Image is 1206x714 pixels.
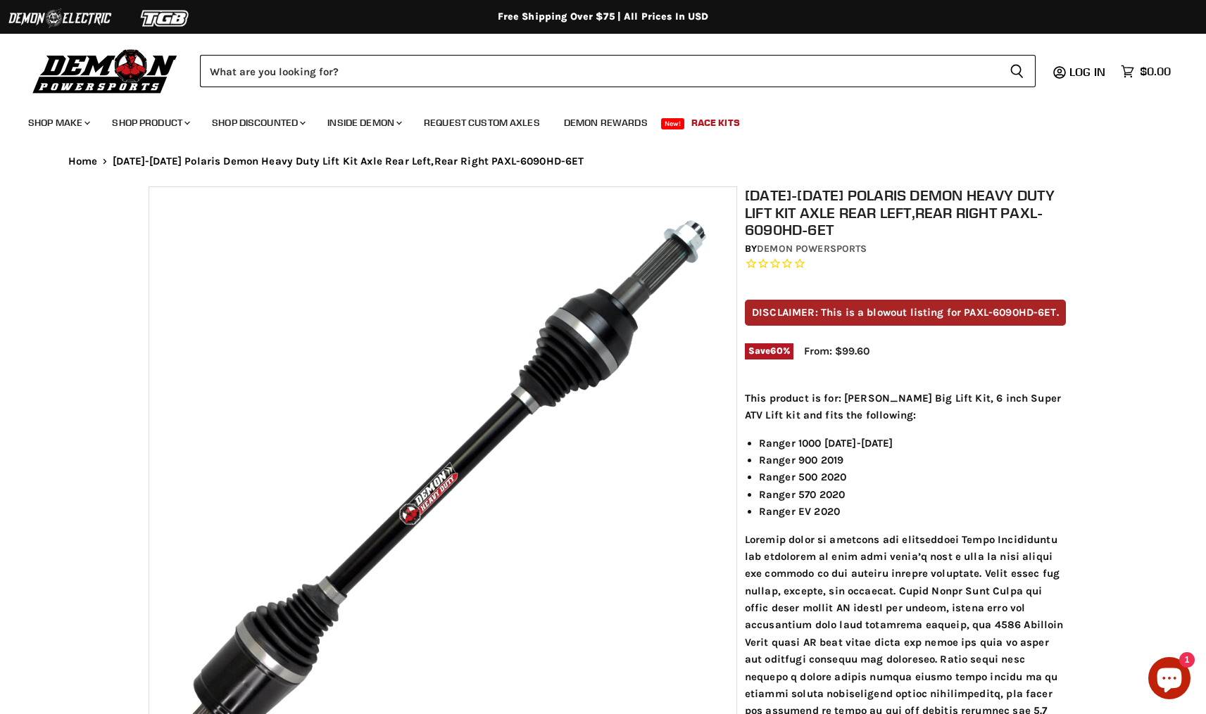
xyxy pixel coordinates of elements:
[1144,657,1195,703] inbox-online-store-chat: Shopify online store chat
[18,103,1167,137] ul: Main menu
[759,503,1066,520] li: Ranger EV 2020
[113,5,218,32] img: TGB Logo 2
[745,186,1066,238] h1: [DATE]-[DATE] Polaris Demon Heavy Duty Lift Kit Axle Rear Left,Rear Right PAXL-6090HD-6ET
[40,11,1167,23] div: Free Shipping Over $75 | All Prices In USD
[759,452,1066,468] li: Ranger 900 2019
[681,108,750,137] a: Race Kits
[40,155,1167,167] nav: Breadcrumbs
[201,108,314,137] a: Shop Discounted
[101,108,199,137] a: Shop Product
[745,390,1066,424] p: This product is for: [PERSON_NAME] Big Lift Kit, 6 inch Super ATV Lift kit and fits the following:
[661,118,685,129] span: New!
[200,55,998,87] input: Search
[745,241,1066,257] div: by
[317,108,410,137] a: Inside Demon
[113,155,584,167] span: [DATE]-[DATE] Polaris Demon Heavy Duty Lift Kit Axle Rear Left,Rear Right PAXL-6090HD-6ET
[745,257,1066,272] span: Rated 0.0 out of 5 stars 0 reviews
[759,486,1066,503] li: Ranger 570 2020
[200,55,1036,87] form: Product
[68,155,98,167] a: Home
[413,108,551,137] a: Request Custom Axles
[759,435,1066,452] li: Ranger 1000 [DATE]-[DATE]
[28,46,182,96] img: Demon Powersports
[770,345,782,356] span: 60
[1069,65,1105,79] span: Log in
[18,108,99,137] a: Shop Make
[804,345,869,357] span: From: $99.60
[759,468,1066,485] li: Ranger 500 2020
[1063,65,1114,78] a: Log in
[1114,61,1178,82] a: $0.00
[757,243,867,255] a: Demon Powersports
[745,343,793,359] span: Save %
[553,108,658,137] a: Demon Rewards
[745,300,1066,326] p: DISCLAIMER: This is a blowout listing for PAXL-6090HD-6ET.
[998,55,1036,87] button: Search
[1140,65,1171,78] span: $0.00
[7,5,113,32] img: Demon Electric Logo 2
